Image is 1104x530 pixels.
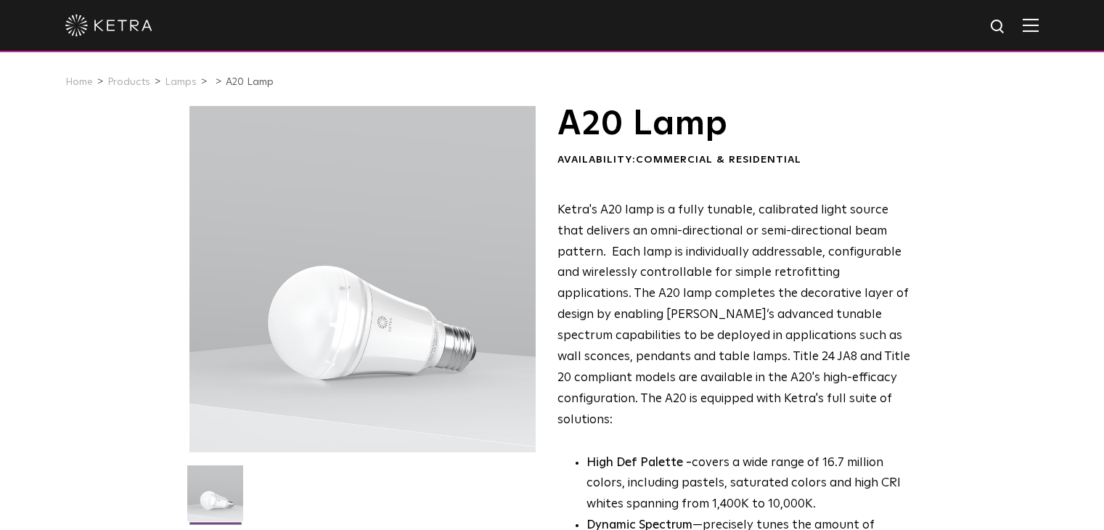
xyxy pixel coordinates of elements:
[586,457,692,469] strong: High Def Palette -
[557,153,911,168] div: Availability:
[65,77,93,87] a: Home
[557,204,910,426] span: Ketra's A20 lamp is a fully tunable, calibrated light source that delivers an omni-directional or...
[65,15,152,36] img: ketra-logo-2019-white
[226,77,274,87] a: A20 Lamp
[586,453,911,516] p: covers a wide range of 16.7 million colors, including pastels, saturated colors and high CRI whit...
[557,106,911,142] h1: A20 Lamp
[989,18,1007,36] img: search icon
[165,77,197,87] a: Lamps
[1023,18,1039,32] img: Hamburger%20Nav.svg
[107,77,150,87] a: Products
[636,155,801,165] span: Commercial & Residential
